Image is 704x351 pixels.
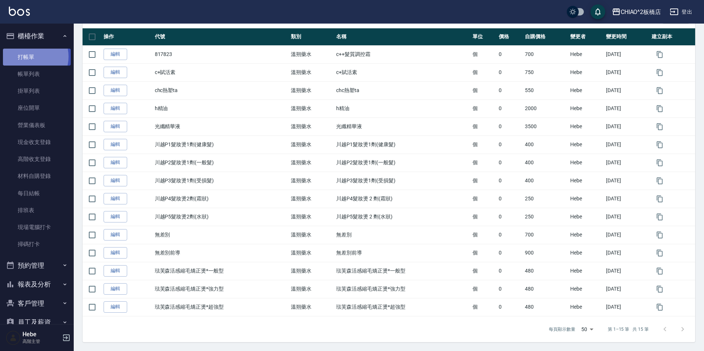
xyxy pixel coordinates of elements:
a: 編輯 [104,247,127,259]
td: 琺芙森活感縮毛矯正燙*超強型 [334,298,471,316]
td: Hebe [568,117,604,136]
button: CHIAO^2板橋店 [609,4,664,20]
td: 溫朔藥水 [289,172,334,190]
td: Hebe [568,172,604,190]
td: 溫朔藥水 [289,226,334,244]
a: 打帳單 [3,49,71,66]
button: 報表及分析 [3,275,71,294]
p: 第 1–15 筆 共 15 筆 [608,326,649,333]
a: 排班表 [3,202,71,219]
td: 個 [471,154,497,172]
td: 無差別前導 [334,244,471,262]
td: 900 [523,244,568,262]
th: 價格 [497,28,523,46]
td: h精油 [153,99,289,117]
td: 川越P2髮妝燙1劑(一般髮) [153,154,289,172]
td: [DATE] [604,190,649,208]
a: 編輯 [104,49,127,60]
td: Hebe [568,154,604,172]
th: 操作 [102,28,153,46]
td: 480 [523,262,568,280]
td: 700 [523,45,568,63]
th: 自購價格 [523,28,568,46]
td: [DATE] [604,136,649,154]
button: save [590,4,605,19]
td: 個 [471,172,497,190]
button: 客戶管理 [3,294,71,313]
td: 250 [523,208,568,226]
td: 無差別 [153,226,289,244]
td: [DATE] [604,45,649,63]
td: 無差別前導 [153,244,289,262]
td: [DATE] [604,63,649,81]
td: 琺芙森活感縮毛矯正燙*一般型 [153,262,289,280]
td: 個 [471,226,497,244]
td: 川越P4髮妝燙 2 劑(霜狀) [334,190,471,208]
td: 川越P3髮妝燙1劑(受損髮) [153,172,289,190]
td: Hebe [568,244,604,262]
a: 編輯 [104,175,127,186]
td: 無差別 [334,226,471,244]
td: 0 [497,154,523,172]
td: [DATE] [604,154,649,172]
td: [DATE] [604,208,649,226]
a: 編輯 [104,283,127,295]
a: 現場電腦打卡 [3,219,71,236]
h5: Hebe [22,331,60,338]
td: [DATE] [604,244,649,262]
td: 480 [523,280,568,298]
td: 川越P2髮妝燙1劑(一般髮) [334,154,471,172]
button: 員工及薪資 [3,313,71,332]
td: 個 [471,298,497,316]
td: Hebe [568,81,604,99]
td: [DATE] [604,298,649,316]
td: [DATE] [604,99,649,117]
a: 材料自購登錄 [3,168,71,185]
td: c+賦活素 [334,63,471,81]
a: 高階收支登錄 [3,151,71,168]
td: 溫朔藥水 [289,244,334,262]
td: 個 [471,280,497,298]
td: 溫朔藥水 [289,298,334,316]
td: 溫朔藥水 [289,117,334,136]
td: 0 [497,262,523,280]
td: 川越P1髮妝燙1劑(健康髮) [334,136,471,154]
a: 編輯 [104,211,127,222]
a: 編輯 [104,85,127,96]
td: h精油 [334,99,471,117]
a: 編輯 [104,229,127,241]
td: Hebe [568,226,604,244]
td: 400 [523,136,568,154]
button: 櫃檯作業 [3,27,71,46]
td: Hebe [568,190,604,208]
button: 登出 [667,5,695,19]
button: 預約管理 [3,256,71,275]
a: 編輯 [104,157,127,168]
a: 掃碼打卡 [3,236,71,253]
td: 0 [497,208,523,226]
a: 現金收支登錄 [3,134,71,151]
td: 個 [471,45,497,63]
td: [DATE] [604,81,649,99]
td: 光纖精華液 [153,117,289,136]
td: Hebe [568,45,604,63]
td: [DATE] [604,117,649,136]
td: Hebe [568,262,604,280]
td: 0 [497,298,523,316]
td: 個 [471,99,497,117]
td: 琺芙森活感縮毛矯正燙*一般型 [334,262,471,280]
th: 變更者 [568,28,604,46]
td: 溫朔藥水 [289,63,334,81]
td: 溫朔藥水 [289,262,334,280]
td: Hebe [568,298,604,316]
td: 0 [497,81,523,99]
td: 0 [497,45,523,63]
td: 光纖精華液 [334,117,471,136]
td: 400 [523,154,568,172]
img: Logo [9,7,30,16]
a: 編輯 [104,265,127,277]
div: CHIAO^2板橋店 [621,7,661,17]
td: 川越P5髮妝燙2劑(水狀) [153,208,289,226]
th: 單位 [471,28,497,46]
td: Hebe [568,208,604,226]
